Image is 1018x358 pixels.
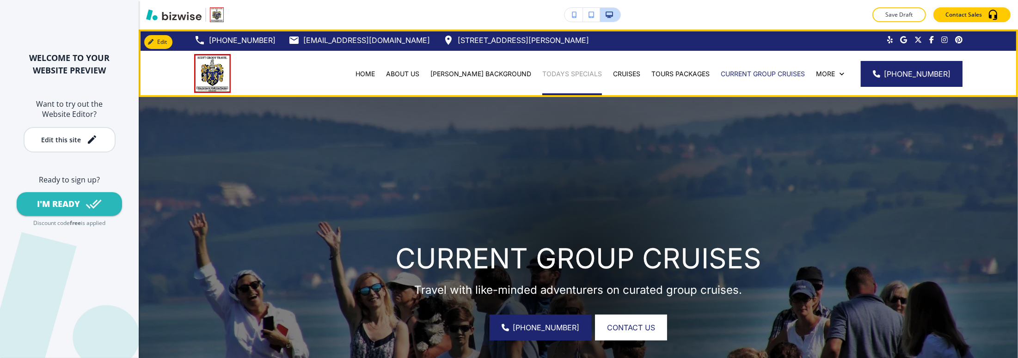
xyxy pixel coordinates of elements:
[721,69,805,79] p: CURRENT GROUP CRUISES
[651,69,710,79] p: TOURS PACKAGES
[15,99,124,120] h6: Want to try out the Website Editor?
[41,136,81,143] div: Edit this site
[443,33,589,47] a: [STREET_ADDRESS][PERSON_NAME]
[430,69,531,79] p: [PERSON_NAME] BACKGROUND
[194,54,231,93] img: ScottGrodyTravel
[884,68,951,79] span: [PHONE_NUMBER]
[386,69,419,79] p: ABOUT US
[81,219,105,227] p: is applied
[70,219,81,227] p: free
[607,322,655,333] span: CONTACT US
[872,7,926,22] button: Save Draft
[247,242,910,275] p: CURRENT GROUP CRUISES
[194,33,276,47] a: [PHONE_NUMBER]
[247,283,910,297] p: Travel with like-minded adventurers on curated group cruises.
[884,11,914,19] p: Save Draft
[933,7,1011,22] button: Contact Sales
[542,69,602,79] p: TODAYS SPECIALS
[144,35,172,49] button: Edit
[146,9,202,20] img: Bizwise Logo
[17,192,122,216] button: I'M READY
[613,69,640,79] p: CRUISES
[490,315,591,340] a: [PHONE_NUMBER]
[209,33,276,47] p: [PHONE_NUMBER]
[15,52,124,77] h2: WELCOME TO YOUR WEBSITE PREVIEW
[595,315,667,340] button: CONTACT US
[513,322,579,333] span: [PHONE_NUMBER]
[24,127,116,152] button: Edit this site
[288,33,430,47] a: [EMAIL_ADDRESS][DOMAIN_NAME]
[37,198,80,210] div: I'M READY
[816,69,835,79] p: More
[458,33,589,47] p: [STREET_ADDRESS][PERSON_NAME]
[33,219,70,227] p: Discount code
[861,61,963,87] a: [PHONE_NUMBER]
[15,175,124,185] h6: Ready to sign up?
[945,11,982,19] p: Contact Sales
[210,7,224,22] img: Your Logo
[303,33,430,47] p: [EMAIL_ADDRESS][DOMAIN_NAME]
[356,69,375,79] p: HOME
